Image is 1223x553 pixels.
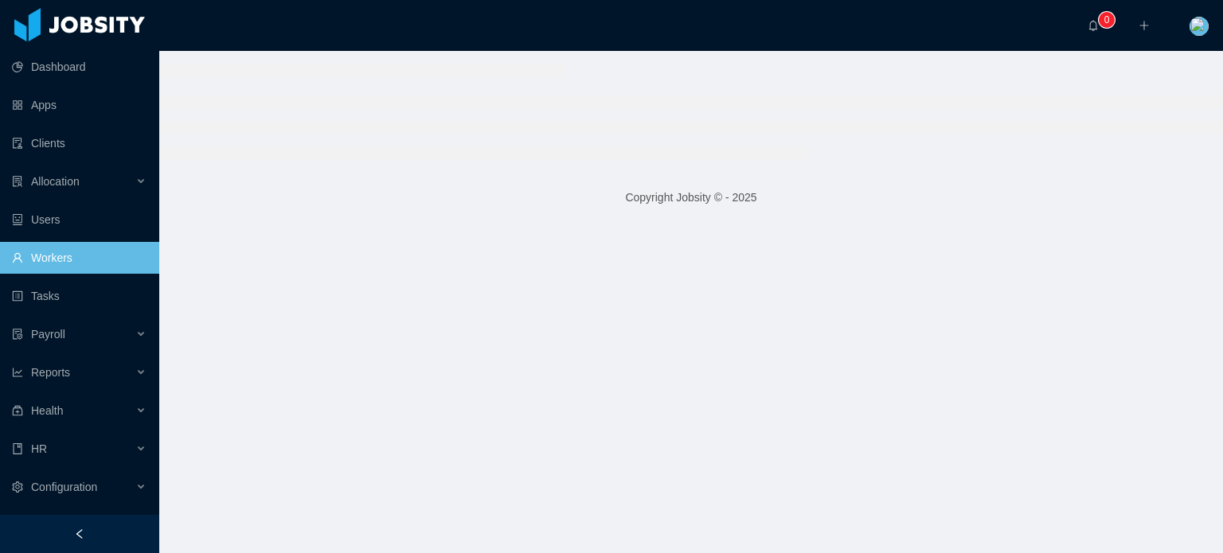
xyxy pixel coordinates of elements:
[12,242,147,274] a: icon: userWorkers
[1139,20,1150,31] i: icon: plus
[12,280,147,312] a: icon: profileTasks
[159,170,1223,225] footer: Copyright Jobsity © - 2025
[12,481,23,493] i: icon: setting
[31,442,47,455] span: HR
[12,176,23,187] i: icon: solution
[12,367,23,378] i: icon: line-chart
[1099,12,1115,28] sup: 0
[12,89,147,121] a: icon: appstoreApps
[12,443,23,454] i: icon: book
[12,204,147,236] a: icon: robotUsers
[31,481,97,493] span: Configuration
[12,127,147,159] a: icon: auditClients
[12,51,147,83] a: icon: pie-chartDashboard
[31,366,70,379] span: Reports
[31,404,63,417] span: Health
[1088,20,1099,31] i: icon: bell
[12,405,23,416] i: icon: medicine-box
[31,328,65,341] span: Payroll
[1190,17,1209,36] img: fac05ab0-2f77-4b7e-aa06-e407e3dfb45d_68d568d424e29.png
[12,329,23,340] i: icon: file-protect
[31,175,80,188] span: Allocation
